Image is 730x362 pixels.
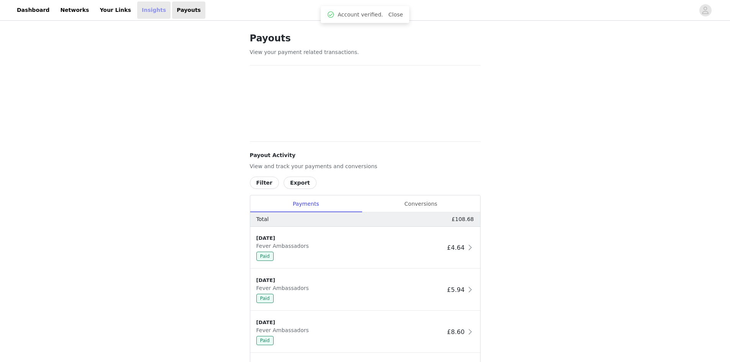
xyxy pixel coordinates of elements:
a: Dashboard [12,2,54,19]
span: £8.60 [447,328,465,336]
span: Account verified. [338,11,383,19]
span: Fever Ambassadors [256,285,312,291]
h1: Payouts [250,31,481,45]
span: £4.64 [447,244,465,251]
a: Close [389,11,403,18]
div: [DATE] [256,319,444,326]
div: Conversions [362,195,480,213]
span: £5.94 [447,286,465,293]
p: View and track your payments and conversions [250,162,481,170]
span: Paid [256,252,274,261]
div: avatar [702,4,709,16]
button: Filter [250,177,279,189]
div: [DATE] [256,277,444,284]
h4: Payout Activity [250,151,481,159]
p: £108.68 [452,215,474,223]
a: Payouts [172,2,205,19]
span: Fever Ambassadors [256,327,312,333]
span: Paid [256,294,274,303]
p: View your payment related transactions. [250,48,481,56]
a: Your Links [95,2,136,19]
button: Export [284,177,317,189]
div: [DATE] [256,234,444,242]
div: clickable-list-item [250,311,480,353]
div: Payments [250,195,362,213]
p: Total [256,215,269,223]
a: Networks [56,2,94,19]
div: clickable-list-item [250,227,480,269]
span: Paid [256,336,274,345]
div: clickable-list-item [250,269,480,311]
a: Insights [137,2,171,19]
span: Fever Ambassadors [256,243,312,249]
